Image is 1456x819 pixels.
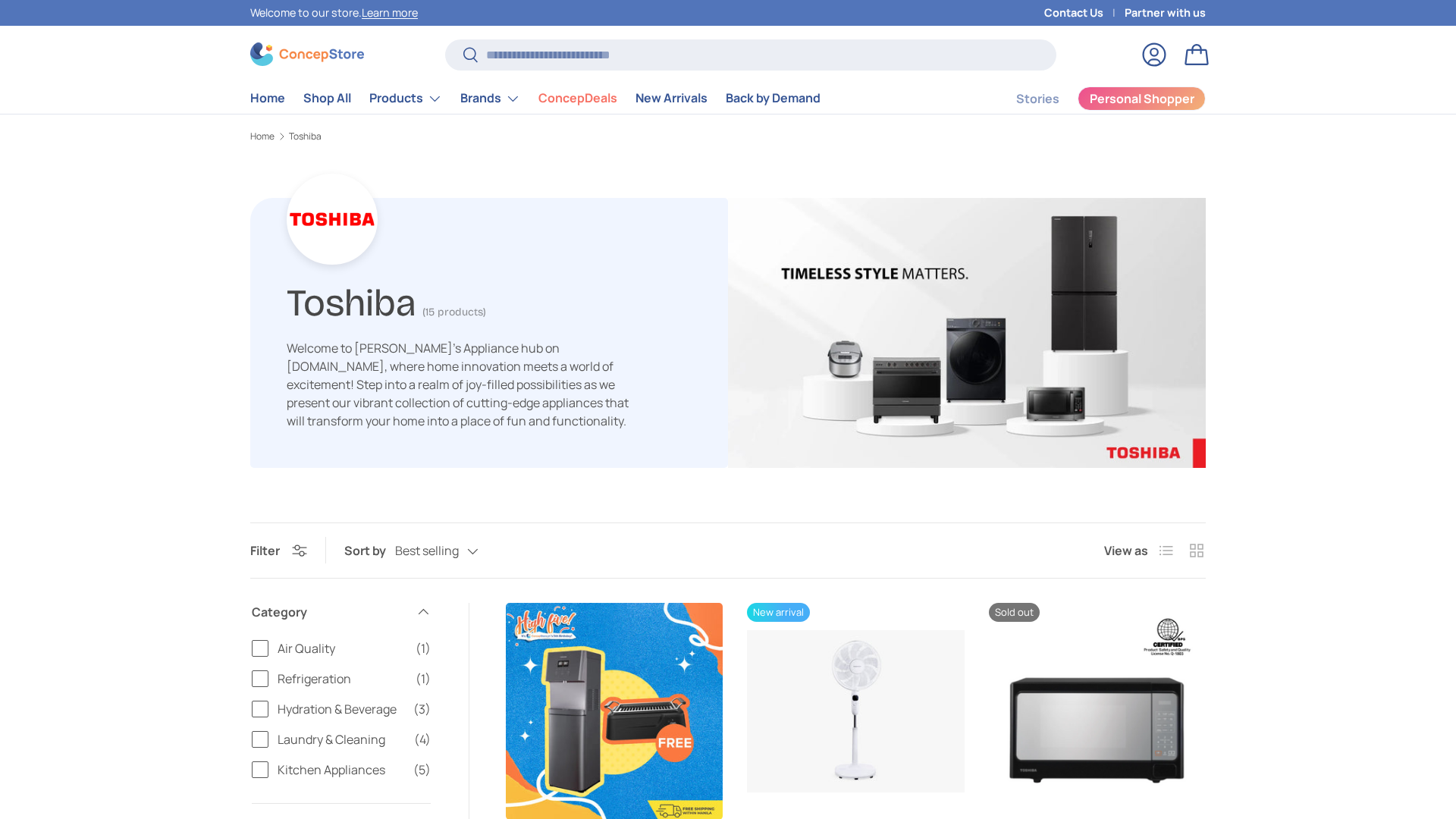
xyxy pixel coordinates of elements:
[289,132,322,141] a: Toshiba
[369,83,442,114] a: Products
[1090,93,1194,105] span: Personal Shopper
[287,339,643,430] p: Welcome to [PERSON_NAME]'s Appliance hub on [DOMAIN_NAME], where home innovation meets a world of...
[1044,5,1125,21] a: Contact Us
[250,542,307,559] button: Filter
[278,730,405,748] span: Laundry & Cleaning
[980,83,1206,114] nav: Secondary
[635,83,708,113] a: New Arrivals
[1078,86,1206,111] a: Personal Shopper
[422,306,486,318] span: (15 products)
[728,198,1206,468] img: Toshiba
[362,5,418,20] a: Learn more
[250,132,275,141] a: Home
[395,544,459,558] span: Best selling
[250,5,418,21] p: Welcome to our store.
[416,670,431,688] span: (1)
[460,83,520,114] a: Brands
[278,761,404,779] span: Kitchen Appliances
[1125,5,1206,21] a: Partner with us
[278,670,406,688] span: Refrigeration
[303,83,351,113] a: Shop All
[414,730,431,748] span: (4)
[252,603,406,621] span: Category
[250,83,821,114] nav: Primary
[250,130,1206,143] nav: Breadcrumbs
[726,83,821,113] a: Back by Demand
[413,700,431,718] span: (3)
[747,603,810,622] span: New arrival
[278,639,406,657] span: Air Quality
[451,83,529,114] summary: Brands
[250,542,280,559] span: Filter
[413,761,431,779] span: (5)
[344,541,395,560] label: Sort by
[287,275,416,325] h1: Toshiba
[250,42,364,66] img: ConcepStore
[416,639,431,657] span: (1)
[250,83,285,113] a: Home
[1016,84,1059,114] a: Stories
[360,83,451,114] summary: Products
[252,585,431,639] summary: Category
[395,538,509,564] button: Best selling
[1104,541,1148,560] span: View as
[278,700,404,718] span: Hydration & Beverage
[989,603,1040,622] span: Sold out
[538,83,617,113] a: ConcepDeals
